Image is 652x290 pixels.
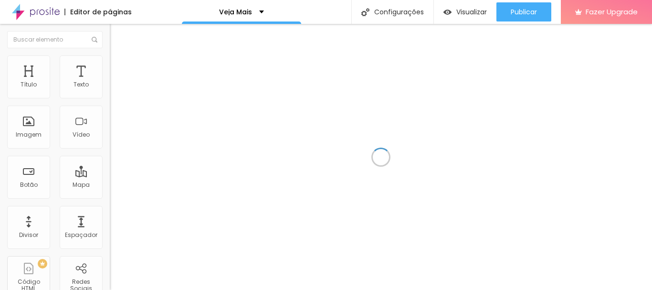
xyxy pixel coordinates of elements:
button: Publicar [496,2,551,21]
div: Editor de páginas [64,9,132,15]
div: Espaçador [65,232,97,238]
div: Divisor [19,232,38,238]
div: Texto [74,81,89,88]
p: Veja Mais [219,9,252,15]
div: Botão [20,182,38,188]
div: Mapa [73,182,90,188]
div: Imagem [16,131,42,138]
span: Fazer Upgrade [586,8,638,16]
img: view-1.svg [443,8,452,16]
span: Publicar [511,8,537,16]
div: Vídeo [73,131,90,138]
img: Icone [92,37,97,43]
div: Título [21,81,37,88]
img: Icone [361,8,369,16]
span: Visualizar [456,8,487,16]
button: Visualizar [434,2,496,21]
input: Buscar elemento [7,31,103,48]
